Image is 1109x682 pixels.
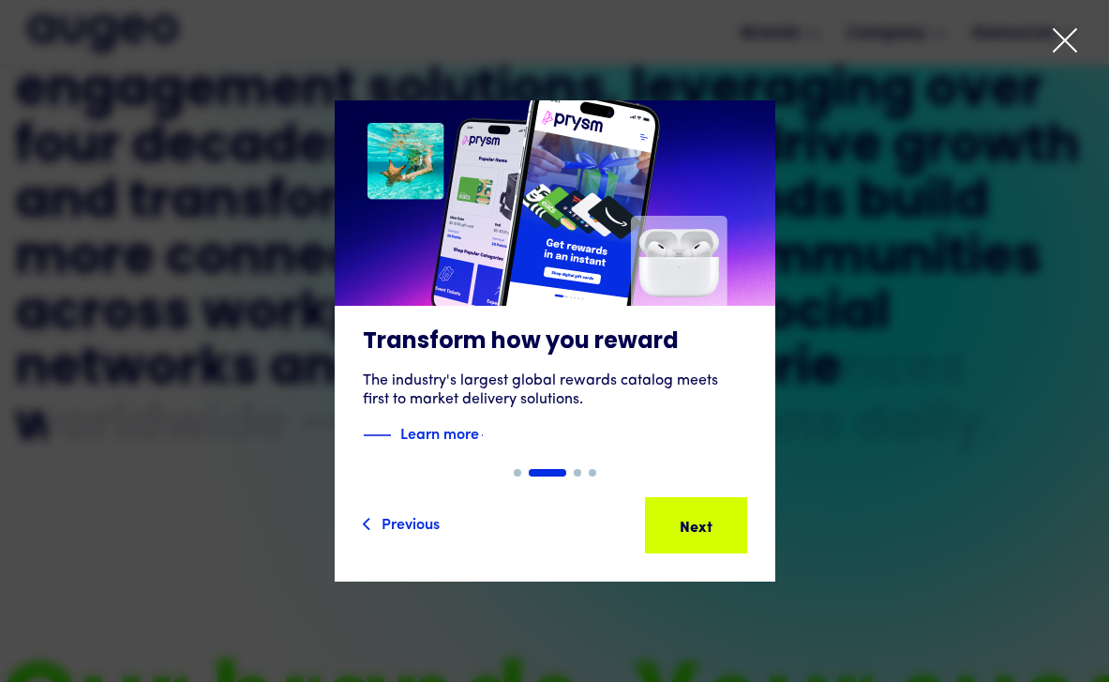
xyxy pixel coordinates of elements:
div: Show slide 3 of 4 [574,469,581,477]
img: Blue text arrow [481,424,509,447]
h3: Transform how you reward [363,328,747,356]
a: Transform how you rewardThe industry's largest global rewards catalog meets first to market deliv... [335,100,775,469]
div: The industry's largest global rewards catalog meets first to market delivery solutions. [363,371,747,409]
div: Show slide 1 of 4 [514,469,521,477]
div: Previous [382,511,440,534]
div: Show slide 4 of 4 [589,469,596,477]
img: Blue decorative line [363,424,391,447]
a: Next [645,497,747,553]
div: Show slide 2 of 4 [529,469,566,477]
strong: Learn more [400,422,479,443]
